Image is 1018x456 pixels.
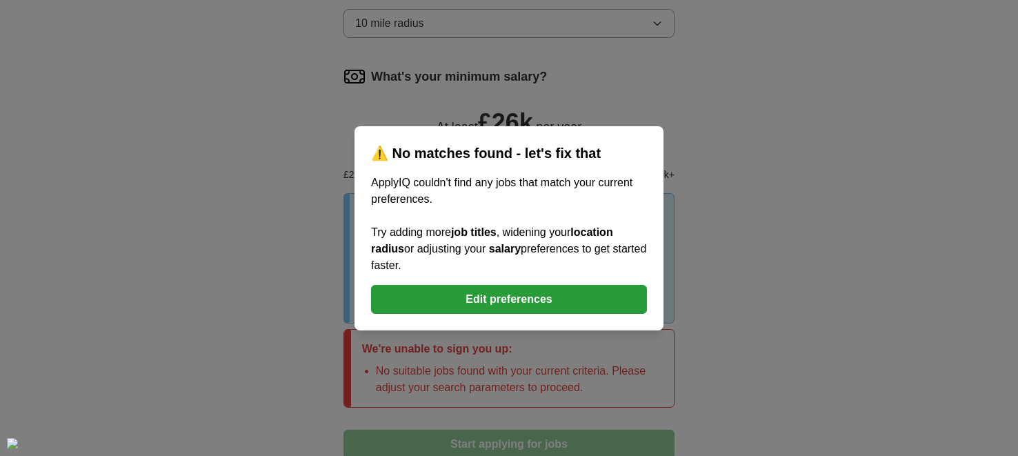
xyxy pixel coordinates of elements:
div: Cookie consent button [7,438,18,449]
b: location radius [371,226,613,255]
img: Cookie%20settings [7,438,18,449]
span: ⚠️ No matches found - let's fix that [371,146,601,161]
button: Edit preferences [371,285,647,314]
b: salary [489,243,521,255]
b: job titles [451,226,497,238]
span: ApplyIQ couldn't find any jobs that match your current preferences. Try adding more , widening yo... [371,177,646,271]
